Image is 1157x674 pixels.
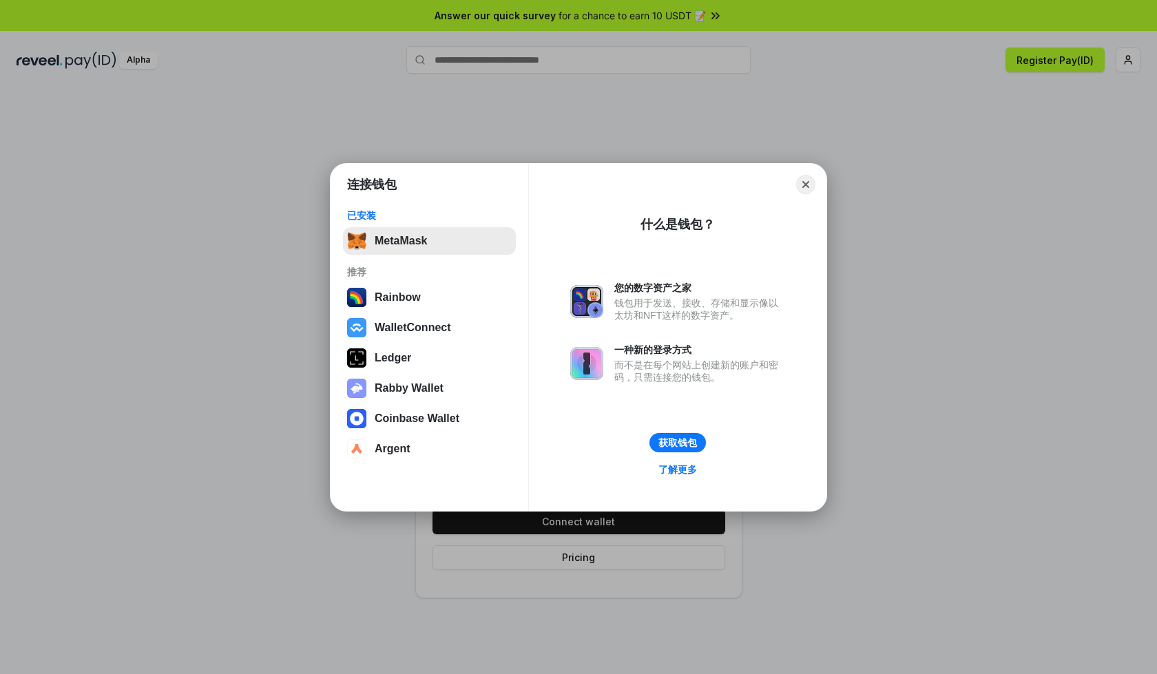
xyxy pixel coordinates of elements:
[343,405,516,432] button: Coinbase Wallet
[347,439,366,459] img: svg+xml,%3Csvg%20width%3D%2228%22%20height%3D%2228%22%20viewBox%3D%220%200%2028%2028%22%20fill%3D...
[375,352,411,364] div: Ledger
[347,266,512,278] div: 推荐
[343,284,516,311] button: Rainbow
[658,436,697,449] div: 获取钱包
[375,235,427,247] div: MetaMask
[375,443,410,455] div: Argent
[570,285,603,318] img: svg+xml,%3Csvg%20xmlns%3D%22http%3A%2F%2Fwww.w3.org%2F2000%2Fsvg%22%20fill%3D%22none%22%20viewBox...
[347,176,397,193] h1: 连接钱包
[375,291,421,304] div: Rainbow
[614,344,785,356] div: 一种新的登录方式
[347,288,366,307] img: svg+xml,%3Csvg%20width%3D%22120%22%20height%3D%22120%22%20viewBox%3D%220%200%20120%20120%22%20fil...
[375,322,451,334] div: WalletConnect
[347,348,366,368] img: svg+xml,%3Csvg%20xmlns%3D%22http%3A%2F%2Fwww.w3.org%2F2000%2Fsvg%22%20width%3D%2228%22%20height%3...
[343,375,516,402] button: Rabby Wallet
[614,359,785,383] div: 而不是在每个网站上创建新的账户和密码，只需连接您的钱包。
[347,231,366,251] img: svg+xml,%3Csvg%20fill%3D%22none%22%20height%3D%2233%22%20viewBox%3D%220%200%2035%2033%22%20width%...
[343,314,516,341] button: WalletConnect
[649,433,706,452] button: 获取钱包
[614,297,785,322] div: 钱包用于发送、接收、存储和显示像以太坊和NFT这样的数字资产。
[347,318,366,337] img: svg+xml,%3Csvg%20width%3D%2228%22%20height%3D%2228%22%20viewBox%3D%220%200%2028%2028%22%20fill%3D...
[796,175,815,194] button: Close
[347,379,366,398] img: svg+xml,%3Csvg%20xmlns%3D%22http%3A%2F%2Fwww.w3.org%2F2000%2Fsvg%22%20fill%3D%22none%22%20viewBox...
[343,344,516,372] button: Ledger
[347,209,512,222] div: 已安装
[375,382,444,394] div: Rabby Wallet
[614,282,785,294] div: 您的数字资产之家
[343,435,516,463] button: Argent
[658,463,697,476] div: 了解更多
[375,412,459,425] div: Coinbase Wallet
[343,227,516,255] button: MetaMask
[570,347,603,380] img: svg+xml,%3Csvg%20xmlns%3D%22http%3A%2F%2Fwww.w3.org%2F2000%2Fsvg%22%20fill%3D%22none%22%20viewBox...
[650,461,705,478] a: 了解更多
[347,409,366,428] img: svg+xml,%3Csvg%20width%3D%2228%22%20height%3D%2228%22%20viewBox%3D%220%200%2028%2028%22%20fill%3D...
[640,216,715,233] div: 什么是钱包？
